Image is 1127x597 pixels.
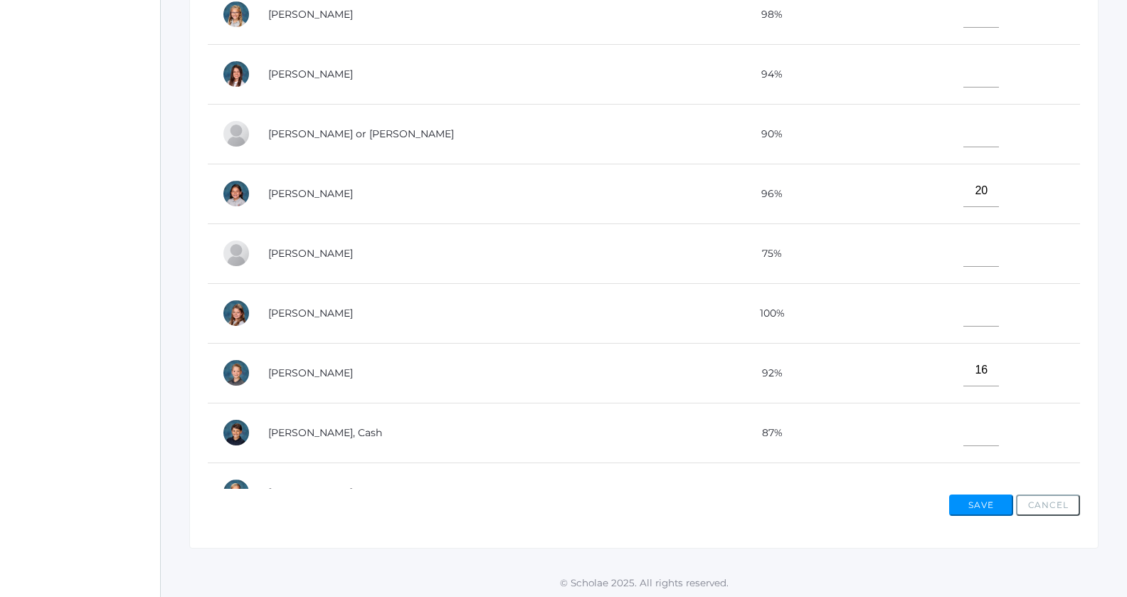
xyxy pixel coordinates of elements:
[949,495,1013,516] button: Save
[661,104,872,164] td: 90%
[268,127,454,140] a: [PERSON_NAME] or [PERSON_NAME]
[661,343,872,403] td: 92%
[661,44,872,104] td: 94%
[222,418,250,447] div: Cash Kilian
[661,223,872,283] td: 75%
[268,68,353,80] a: [PERSON_NAME]
[268,247,353,260] a: [PERSON_NAME]
[268,307,353,319] a: [PERSON_NAME]
[268,366,353,379] a: [PERSON_NAME]
[222,239,250,268] div: Wyatt Ferris
[222,299,250,327] div: Louisa Hamilton
[268,486,353,499] a: [PERSON_NAME]
[661,283,872,343] td: 100%
[222,478,250,507] div: Peter Laubacher
[661,164,872,223] td: 96%
[222,359,250,387] div: Grant Hein
[268,426,382,439] a: [PERSON_NAME], Cash
[222,120,250,148] div: Thomas or Tom Cope
[268,8,353,21] a: [PERSON_NAME]
[222,60,250,88] div: Grace Carpenter
[268,187,353,200] a: [PERSON_NAME]
[661,403,872,463] td: 87%
[161,576,1127,590] p: © Scholae 2025. All rights reserved.
[1016,495,1080,516] button: Cancel
[222,179,250,208] div: Esperanza Ewing
[661,463,872,522] td: 99%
